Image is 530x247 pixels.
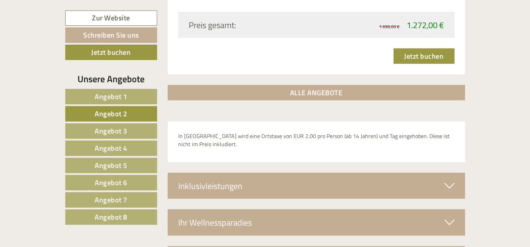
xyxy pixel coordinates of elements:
span: Angebot 3 [95,125,127,136]
p: In [GEOGRAPHIC_DATA] wird eine Ortstaxe von EUR 2,00 pro Person (ab 14 Jahren) und Tag eingehoben... [178,132,455,148]
span: Angebot 4 [95,143,127,154]
a: Jetzt buchen [394,48,455,64]
a: ALLE ANGEBOTE [168,85,465,100]
a: Zur Website [65,11,157,26]
span: 1.272,00 € [407,19,444,31]
div: Inklusivleistungen [168,173,465,199]
span: Angebot 2 [95,108,127,119]
span: Angebot 5 [95,160,127,171]
span: Angebot 1 [95,91,127,102]
span: Angebot 6 [95,177,127,188]
div: Ihr Wellnessparadies [168,209,465,235]
span: 1.696,00 € [380,23,400,30]
div: Preis gesamt: [183,19,316,31]
div: Unsere Angebote [65,72,157,85]
a: Schreiben Sie uns [65,27,157,43]
span: Angebot 7 [95,194,127,205]
span: Angebot 8 [95,212,127,222]
a: Jetzt buchen [65,45,157,60]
